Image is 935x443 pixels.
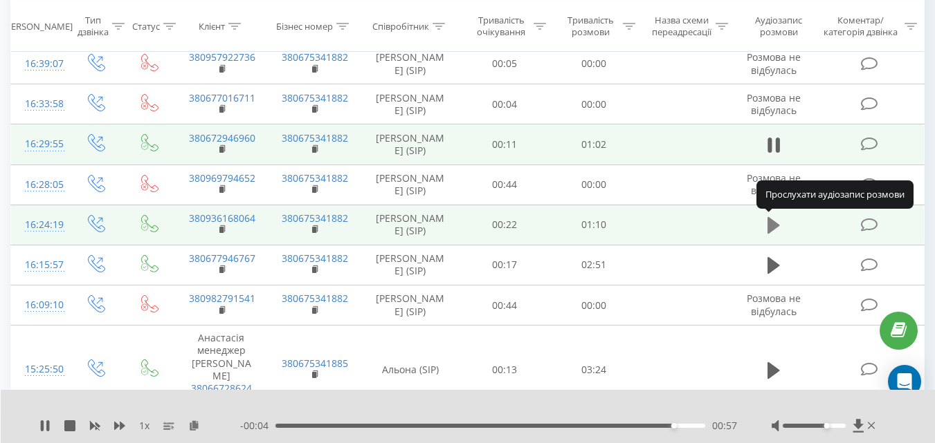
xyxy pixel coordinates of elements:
a: 380675341882 [282,91,348,104]
a: 380675341882 [282,252,348,265]
span: - 00:04 [240,419,275,433]
td: [PERSON_NAME] (SIP) [361,124,460,164]
td: Анастасія менеджер [PERSON_NAME] [175,326,268,414]
a: 380675341882 [282,50,348,64]
div: 16:39:07 [25,50,54,77]
td: 00:00 [550,84,639,124]
td: 00:00 [550,285,639,326]
div: Accessibility label [824,423,829,428]
div: Тривалість очікування [473,15,530,38]
td: [PERSON_NAME] (SIP) [361,164,460,205]
div: Клієнт [199,20,225,32]
a: 380675341885 [282,357,348,370]
div: 16:28:05 [25,171,54,198]
div: Статус [132,20,160,32]
td: 00:04 [460,84,550,124]
td: 00:11 [460,124,550,164]
td: 01:02 [550,124,639,164]
a: 380936168064 [189,211,255,225]
div: Аудіозапис розмови [744,15,814,38]
a: 380675341882 [282,171,348,185]
div: Коментар/категорія дзвінка [820,15,901,38]
td: 03:24 [550,326,639,414]
span: Розмова не відбулась [747,50,801,76]
a: 380677016711 [189,91,255,104]
div: 16:15:57 [25,252,54,279]
div: [PERSON_NAME] [3,20,73,32]
td: [PERSON_NAME] (SIP) [361,245,460,285]
td: [PERSON_NAME] (SIP) [361,44,460,84]
a: 380672946960 [189,131,255,144]
span: Розмова не відбулась [747,171,801,197]
td: Альона (SIP) [361,326,460,414]
td: 00:05 [460,44,550,84]
div: Accessibility label [671,423,677,428]
td: [PERSON_NAME] (SIP) [361,285,460,326]
div: Назва схеми переадресації [651,15,712,38]
div: Тип дзвінка [78,15,109,38]
td: 00:44 [460,285,550,326]
td: 00:00 [550,44,639,84]
div: 16:09:10 [25,292,54,319]
div: Співробітник [372,20,429,32]
div: 16:29:55 [25,131,54,158]
a: 380675341882 [282,211,348,225]
span: 1 x [139,419,149,433]
td: [PERSON_NAME] (SIP) [361,84,460,124]
td: 00:13 [460,326,550,414]
a: 380667286242 [191,381,252,407]
a: 380969794652 [189,171,255,185]
td: 00:44 [460,164,550,205]
a: 380982791541 [189,292,255,305]
td: 02:51 [550,245,639,285]
span: Розмова не відбулась [747,292,801,317]
div: Тривалість розмови [562,15,619,38]
a: 380675341882 [282,292,348,305]
a: 380675341882 [282,131,348,144]
td: 01:10 [550,205,639,245]
a: 380677946767 [189,252,255,265]
td: 00:22 [460,205,550,245]
span: Розмова не відбулась [747,91,801,117]
td: [PERSON_NAME] (SIP) [361,205,460,245]
td: 00:00 [550,164,639,205]
div: 15:25:50 [25,356,54,383]
td: 00:17 [460,245,550,285]
div: Прослухати аудіозапис розмови [756,180,914,208]
div: Бізнес номер [276,20,333,32]
div: Open Intercom Messenger [888,365,921,398]
a: 380957922736 [189,50,255,64]
div: 16:33:58 [25,91,54,117]
span: 00:57 [712,419,737,433]
div: 16:24:19 [25,211,54,238]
